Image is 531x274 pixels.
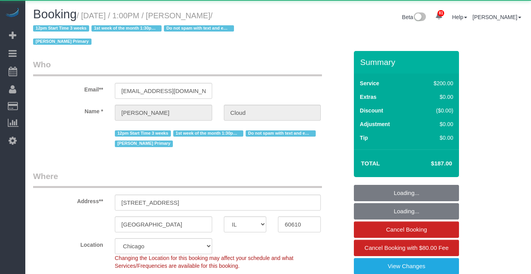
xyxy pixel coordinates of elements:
small: / [DATE] / 1:00PM / [PERSON_NAME] [33,11,236,46]
span: 12pm Start Time 3 weeks [115,130,171,137]
span: Do not spam with text and email! [246,130,316,137]
h3: Summary [360,58,455,67]
img: New interface [413,12,426,23]
span: [PERSON_NAME] Primary [33,39,91,45]
span: Booking [33,7,77,21]
span: Do not spam with text and email! [164,25,234,32]
span: 1st week of the month 1:30pm start time [173,130,243,137]
a: Beta [402,14,426,20]
a: 81 [431,8,447,25]
a: Help [452,14,467,20]
span: / [33,11,236,46]
label: Adjustment [360,120,390,128]
input: Last Name* [224,105,321,121]
img: Automaid Logo [5,8,20,19]
input: Zip Code** [278,216,321,232]
div: ($0.00) [417,107,454,114]
a: Cancel Booking [354,221,459,238]
input: First Name** [115,105,212,121]
legend: Who [33,59,322,76]
div: $0.00 [417,93,454,101]
span: 81 [438,10,444,16]
a: Cancel Booking with $80.00 Fee [354,240,459,256]
legend: Where [33,170,322,188]
a: [PERSON_NAME] [473,14,521,20]
label: Location [27,238,109,249]
label: Extras [360,93,376,101]
label: Tip [360,134,368,142]
strong: Total [361,160,380,167]
span: 12pm Start Time 3 weeks [33,25,89,32]
div: $0.00 [417,134,454,142]
span: 1st week of the month 1:30pm start time [91,25,162,32]
h4: $187.00 [408,160,452,167]
label: Name * [27,105,109,115]
span: Changing the Location for this booking may affect your schedule and what Services/Frequencies are... [115,255,294,269]
div: $200.00 [417,79,454,87]
label: Discount [360,107,383,114]
div: $0.00 [417,120,454,128]
label: Service [360,79,379,87]
span: Cancel Booking with $80.00 Fee [364,244,448,251]
span: [PERSON_NAME] Primary [115,141,173,147]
